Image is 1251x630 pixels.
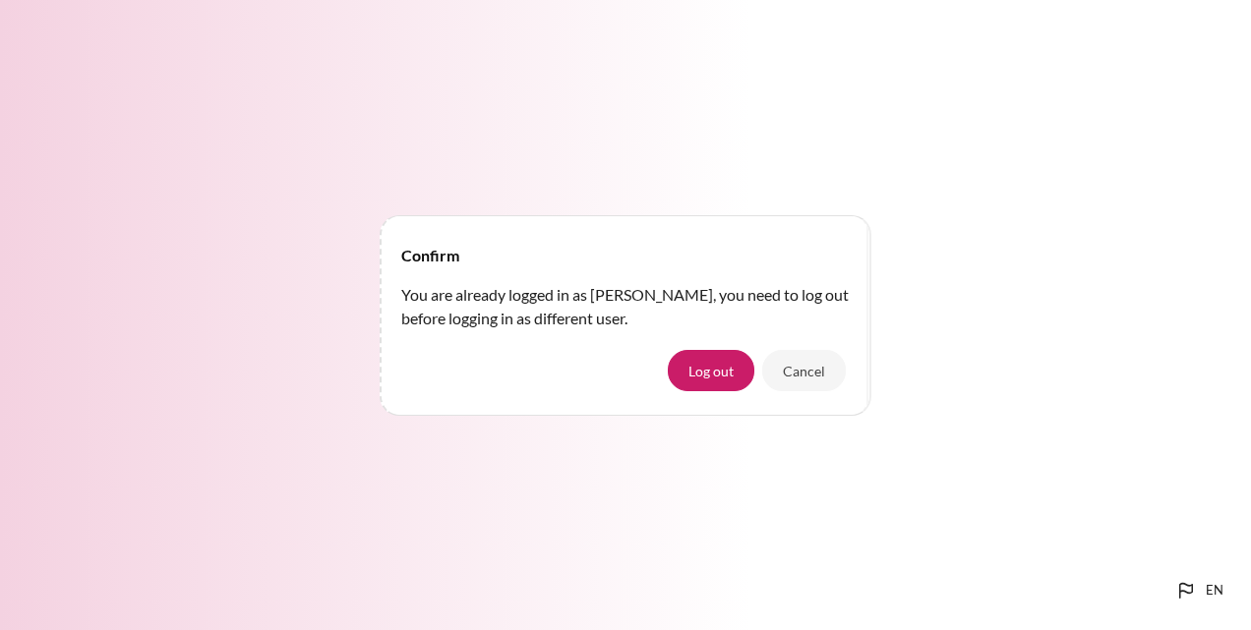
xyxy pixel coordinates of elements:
h4: Confirm [401,244,459,267]
button: Cancel [762,350,846,391]
button: Log out [668,350,754,391]
p: You are already logged in as [PERSON_NAME], you need to log out before logging in as different user. [401,283,850,330]
button: Languages [1166,571,1231,610]
span: en [1206,581,1223,601]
